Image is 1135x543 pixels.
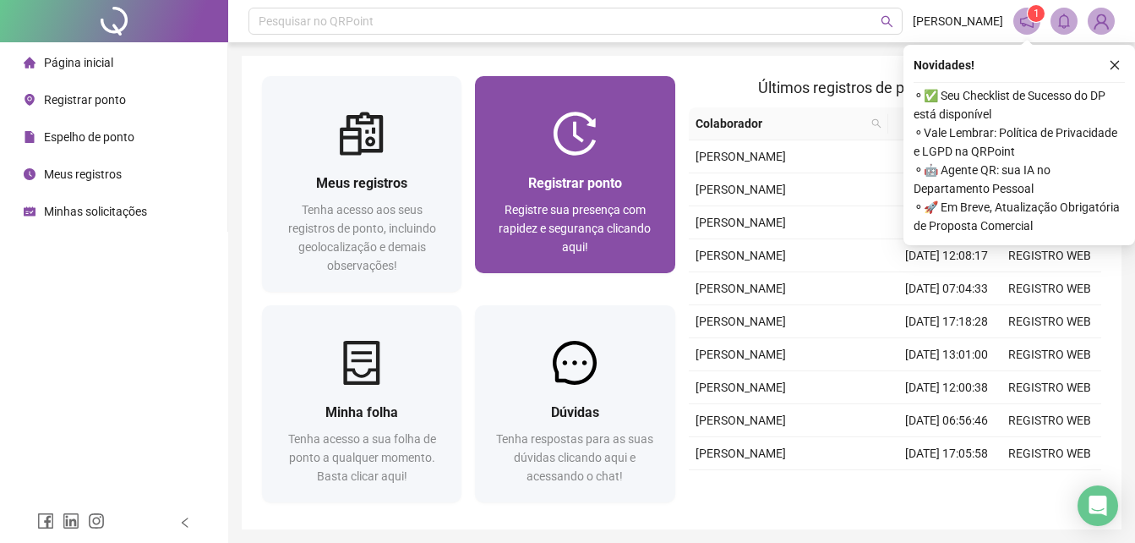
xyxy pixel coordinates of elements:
[895,470,998,503] td: [DATE] 13:08:28
[262,76,461,292] a: Meus registrosTenha acesso aos seus registros de ponto, incluindo geolocalização e demais observa...
[1034,8,1040,19] span: 1
[88,513,105,529] span: instagram
[24,131,35,143] span: file
[24,57,35,69] span: home
[895,173,998,206] td: [DATE] 17:00:35
[696,447,786,460] span: [PERSON_NAME]
[44,93,126,107] span: Registrar ponto
[914,56,974,74] span: Novidades !
[696,150,786,163] span: [PERSON_NAME]
[44,130,134,144] span: Espelho de ponto
[696,315,786,328] span: [PERSON_NAME]
[262,305,461,502] a: Minha folhaTenha acesso a sua folha de ponto a qualquer momento. Basta clicar aqui!
[998,272,1101,305] td: REGISTRO WEB
[998,338,1101,371] td: REGISTRO WEB
[914,123,1125,161] span: ⚬ Vale Lembrar: Política de Privacidade e LGPD na QRPoint
[496,432,653,483] span: Tenha respostas para as suas dúvidas clicando aqui e acessando o chat!
[895,305,998,338] td: [DATE] 17:18:28
[998,404,1101,437] td: REGISTRO WEB
[696,282,786,295] span: [PERSON_NAME]
[914,198,1125,235] span: ⚬ 🚀 Em Breve, Atualização Obrigatória de Proposta Comercial
[871,118,881,129] span: search
[1078,485,1118,526] div: Open Intercom Messenger
[998,371,1101,404] td: REGISTRO WEB
[24,168,35,180] span: clock-circle
[696,216,786,229] span: [PERSON_NAME]
[63,513,79,529] span: linkedin
[551,404,599,420] span: Dúvidas
[914,86,1125,123] span: ⚬ ✅ Seu Checklist de Sucesso do DP está disponível
[895,206,998,239] td: [DATE] 13:07:53
[868,111,885,136] span: search
[888,107,988,140] th: Data/Hora
[24,206,35,217] span: schedule
[895,272,998,305] td: [DATE] 07:04:33
[528,175,622,191] span: Registrar ponto
[895,437,998,470] td: [DATE] 17:05:58
[325,404,398,420] span: Minha folha
[998,437,1101,470] td: REGISTRO WEB
[1028,5,1045,22] sup: 1
[881,15,893,28] span: search
[288,432,436,483] span: Tenha acesso a sua folha de ponto a qualquer momento. Basta clicar aqui!
[44,205,147,218] span: Minhas solicitações
[475,76,674,273] a: Registrar pontoRegistre sua presença com rapidez e segurança clicando aqui!
[914,161,1125,198] span: ⚬ 🤖 Agente QR: sua IA no Departamento Pessoal
[913,12,1003,30] span: [PERSON_NAME]
[1109,59,1121,71] span: close
[998,470,1101,503] td: REGISTRO WEB
[895,371,998,404] td: [DATE] 12:00:38
[37,513,54,529] span: facebook
[1089,8,1114,34] img: 89615
[288,203,436,272] span: Tenha acesso aos seus registros de ponto, incluindo geolocalização e demais observações!
[696,381,786,394] span: [PERSON_NAME]
[895,239,998,272] td: [DATE] 12:08:17
[758,79,1031,96] span: Últimos registros de ponto sincronizados
[895,140,998,173] td: [DATE] 07:01:07
[998,305,1101,338] td: REGISTRO WEB
[44,167,122,181] span: Meus registros
[1019,14,1034,29] span: notification
[316,175,407,191] span: Meus registros
[696,414,786,427] span: [PERSON_NAME]
[24,94,35,106] span: environment
[475,305,674,502] a: DúvidasTenha respostas para as suas dúvidas clicando aqui e acessando o chat!
[44,56,113,69] span: Página inicial
[696,348,786,361] span: [PERSON_NAME]
[895,338,998,371] td: [DATE] 13:01:00
[696,114,865,133] span: Colaborador
[696,183,786,196] span: [PERSON_NAME]
[998,239,1101,272] td: REGISTRO WEB
[499,203,651,254] span: Registre sua presença com rapidez e segurança clicando aqui!
[696,249,786,262] span: [PERSON_NAME]
[895,114,968,133] span: Data/Hora
[1056,14,1072,29] span: bell
[179,517,191,529] span: left
[895,404,998,437] td: [DATE] 06:56:46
